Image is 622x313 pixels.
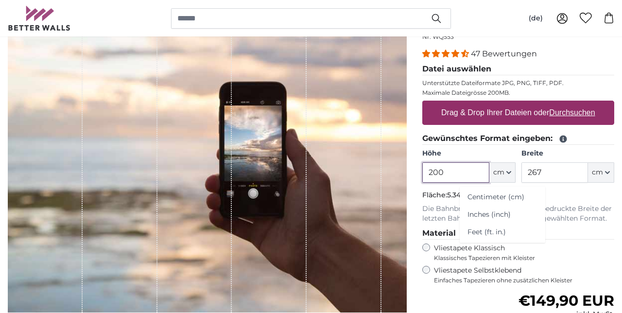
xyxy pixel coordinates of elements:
span: 5.34m² [447,191,471,199]
span: €149,90 EUR [518,292,614,310]
legend: Gewünschtes Format eingeben: [422,133,614,145]
p: Maximale Dateigrösse 200MB. [422,89,614,97]
label: Drag & Drop Ihrer Dateien oder [437,103,599,122]
a: Inches (inch) [460,206,545,224]
p: Fläche: [422,191,614,200]
span: cm [493,168,504,177]
legend: Datei auswählen [422,63,614,75]
u: Durchsuchen [550,108,595,117]
span: cm [592,168,603,177]
span: Nr. WQ553 [422,33,454,40]
button: cm [489,162,516,183]
span: 4.38 stars [422,49,471,58]
span: Einfaches Tapezieren ohne zusätzlichen Kleister [434,277,614,284]
legend: Material [422,227,614,240]
button: cm [588,162,614,183]
button: (de) [521,10,551,27]
label: Höhe [422,149,515,158]
span: 47 Bewertungen [471,49,537,58]
p: Unterstützte Dateiformate JPG, PNG, TIFF, PDF. [422,79,614,87]
a: Centimeter (cm) [460,189,545,206]
label: Breite [521,149,614,158]
label: Vliestapete Klassisch [434,243,606,262]
a: Feet (ft. in.) [460,224,545,241]
img: Betterwalls [8,6,71,31]
p: Die Bahnbreite beträgt 50 cm. Die bedruckte Breite der letzten Bahn ergibt sich aus Ihrem gewählt... [422,204,614,224]
span: Klassisches Tapezieren mit Kleister [434,254,606,262]
label: Vliestapete Selbstklebend [434,266,614,284]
